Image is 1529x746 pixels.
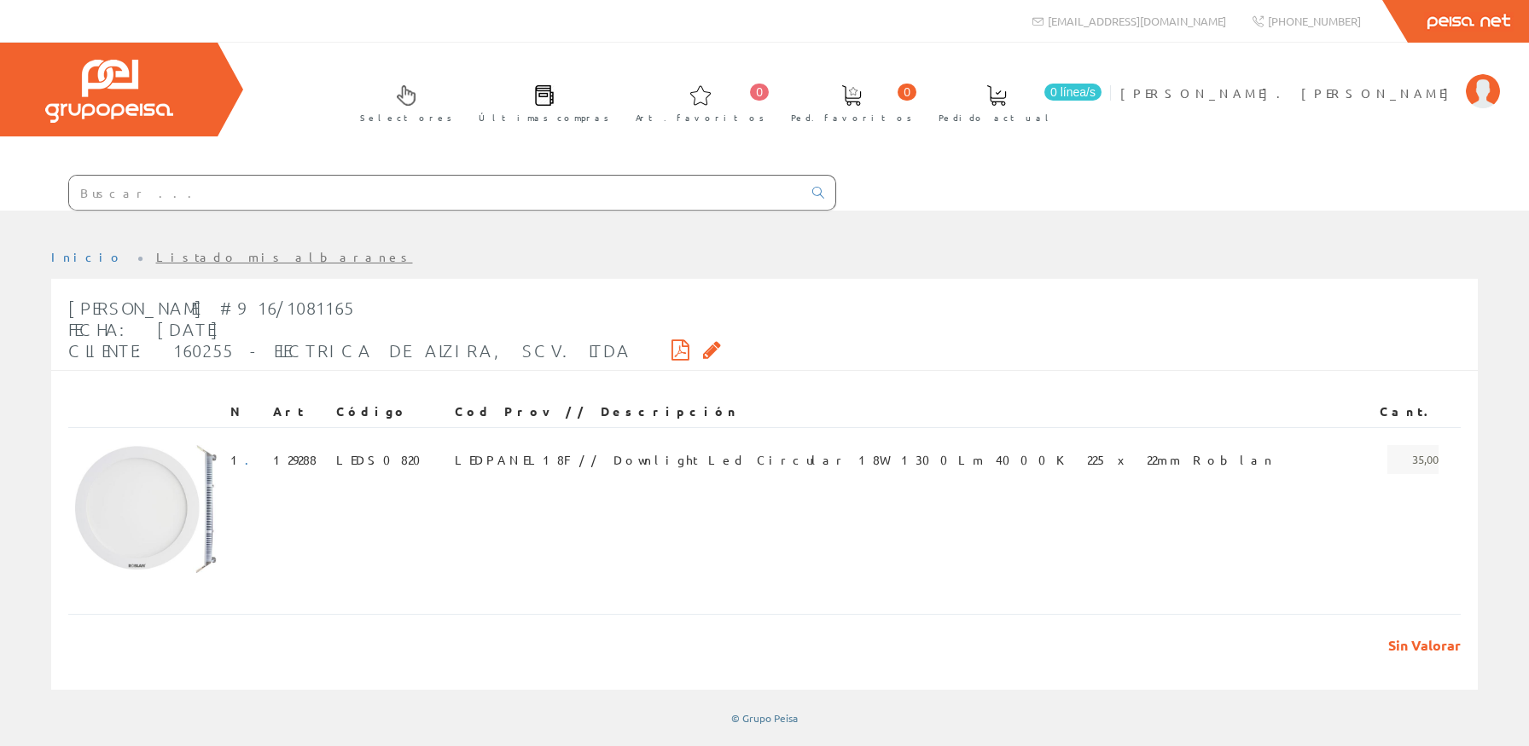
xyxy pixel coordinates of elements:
[68,298,631,361] span: [PERSON_NAME] #916/1081165 Fecha: [DATE] Cliente: 160255 - ELECTRICA DE ALZIRA, SCV. LTDA
[343,71,461,133] a: Selectores
[1120,84,1457,101] span: [PERSON_NAME]. [PERSON_NAME]
[329,396,449,427] th: Código
[156,249,413,264] a: Listado mis albaranes
[1366,396,1446,427] th: Cant.
[791,109,912,126] span: Ped. favoritos
[69,176,802,210] input: Buscar ...
[479,109,609,126] span: Últimas compras
[45,60,173,123] img: Grupo Peisa
[462,71,618,133] a: Últimas compras
[671,344,689,356] i: Descargar PDF
[939,109,1055,126] span: Pedido actual
[336,445,431,474] span: LEDS0820
[448,396,1365,427] th: Cod Prov // Descripción
[1268,14,1361,28] span: [PHONE_NUMBER]
[1048,14,1226,28] span: [EMAIL_ADDRESS][DOMAIN_NAME]
[898,84,916,101] span: 0
[273,445,317,474] span: 129288
[636,109,764,126] span: Art. favoritos
[750,84,769,101] span: 0
[230,445,259,474] span: 1
[1120,71,1500,87] a: [PERSON_NAME]. [PERSON_NAME]
[266,396,329,427] th: Art
[224,396,266,427] th: N
[51,249,124,264] a: Inicio
[1387,445,1439,474] span: 35,00
[1044,84,1102,101] span: 0 línea/s
[921,71,1106,133] a: 0 línea/s Pedido actual
[455,445,1275,474] span: LEDPANEL18F // Downlight Led Circular 18W 1300Lm 4000K 225 x 22mm Roblan
[245,452,259,467] a: .
[1375,636,1461,656] span: Sin Valorar
[703,344,721,356] i: Solicitar por email copia firmada
[360,109,452,126] span: Selectores
[51,711,1478,726] div: © Grupo Peisa
[75,445,217,573] img: Foto artículo (165.92920353982x150)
